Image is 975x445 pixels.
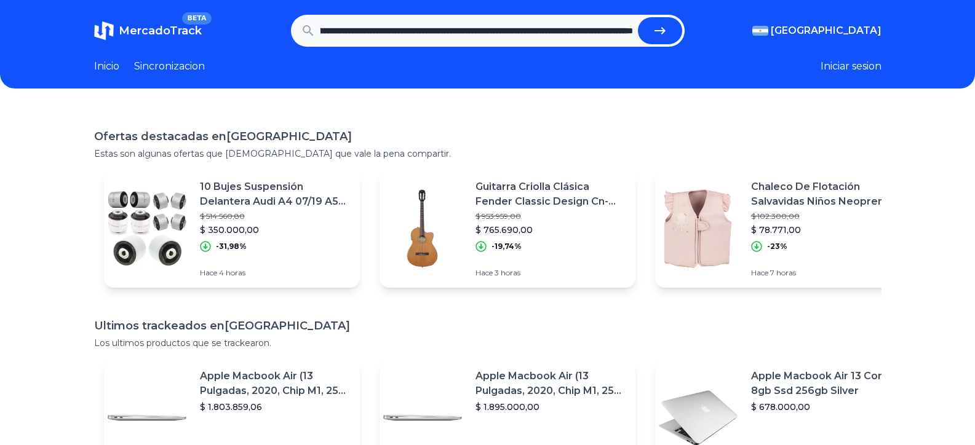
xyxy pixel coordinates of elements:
[94,317,881,334] h1: Ultimos trackeados en [GEOGRAPHIC_DATA]
[216,242,247,251] p: -31,98%
[119,24,202,37] span: MercadoTrack
[751,224,901,236] p: $ 78.771,00
[380,186,466,272] img: Featured image
[94,21,202,41] a: MercadoTrackBETA
[752,26,768,36] img: Argentina
[200,224,350,236] p: $ 350.000,00
[476,369,626,398] p: Apple Macbook Air (13 Pulgadas, 2020, Chip M1, 256 Gb De Ssd, 8 Gb De Ram) - Plata
[767,242,787,251] p: -23%
[200,401,350,413] p: $ 1.803.859,06
[200,211,350,221] p: $ 514.560,80
[751,268,901,278] p: Hace 7 horas
[751,211,901,221] p: $ 102.300,00
[200,268,350,278] p: Hace 4 horas
[104,170,360,288] a: Featured image10 Bujes Suspensión Delantera Audi A4 07/19 A5 A6 A7 A8 Q5$ 514.560,80$ 350.000,00-...
[476,179,626,209] p: Guitarra Criolla Clásica Fender Classic Design Cn-140sce Para Diestros Natural Brillante
[751,401,901,413] p: $ 678.000,00
[771,23,881,38] span: [GEOGRAPHIC_DATA]
[94,337,881,349] p: Los ultimos productos que se trackearon.
[94,59,119,74] a: Inicio
[751,179,901,209] p: Chaleco De Flotación Salvavidas Niños Neoprene + Packaging
[182,12,211,25] span: BETA
[821,59,881,74] button: Iniciar sesion
[104,186,190,272] img: Featured image
[94,148,881,160] p: Estas son algunas ofertas que [DEMOGRAPHIC_DATA] que vale la pena compartir.
[751,369,901,398] p: Apple Macbook Air 13 Core I5 8gb Ssd 256gb Silver
[94,128,881,145] h1: Ofertas destacadas en [GEOGRAPHIC_DATA]
[134,59,205,74] a: Sincronizacion
[476,211,626,221] p: $ 953.959,00
[200,369,350,398] p: Apple Macbook Air (13 Pulgadas, 2020, Chip M1, 256 Gb De Ssd, 8 Gb De Ram) - Plata
[94,21,114,41] img: MercadoTrack
[380,170,635,288] a: Featured imageGuitarra Criolla Clásica Fender Classic Design Cn-140sce Para Diestros Natural Bril...
[752,23,881,38] button: [GEOGRAPHIC_DATA]
[476,401,626,413] p: $ 1.895.000,00
[476,224,626,236] p: $ 765.690,00
[491,242,522,251] p: -19,74%
[655,186,741,272] img: Featured image
[200,179,350,209] p: 10 Bujes Suspensión Delantera Audi A4 07/19 A5 A6 A7 A8 Q5
[476,268,626,278] p: Hace 3 horas
[655,170,911,288] a: Featured imageChaleco De Flotación Salvavidas Niños Neoprene + Packaging$ 102.300,00$ 78.771,00-2...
